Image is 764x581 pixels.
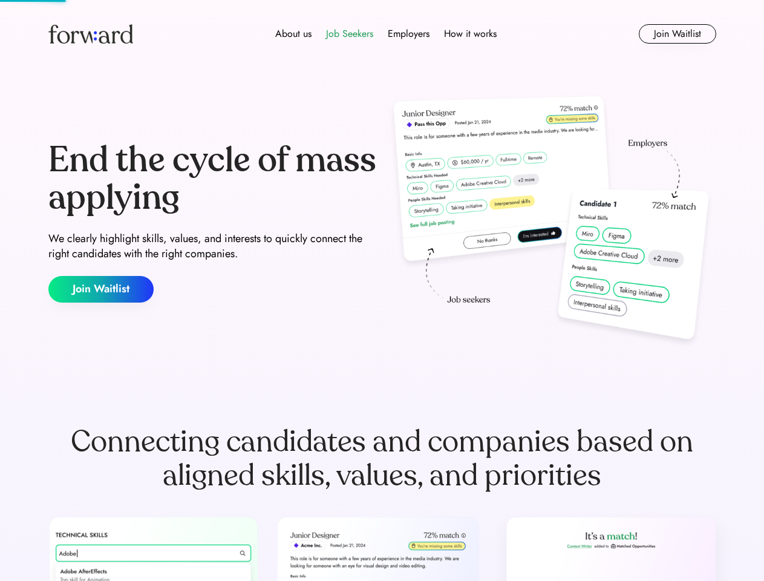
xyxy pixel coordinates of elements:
[48,231,377,261] div: We clearly highlight skills, values, and interests to quickly connect the right candidates with t...
[444,27,497,41] div: How it works
[639,24,716,44] button: Join Waitlist
[48,24,133,44] img: Forward logo
[388,27,429,41] div: Employers
[275,27,312,41] div: About us
[387,92,716,352] img: hero-image.png
[326,27,373,41] div: Job Seekers
[48,276,154,303] button: Join Waitlist
[48,142,377,216] div: End the cycle of mass applying
[48,425,716,493] div: Connecting candidates and companies based on aligned skills, values, and priorities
